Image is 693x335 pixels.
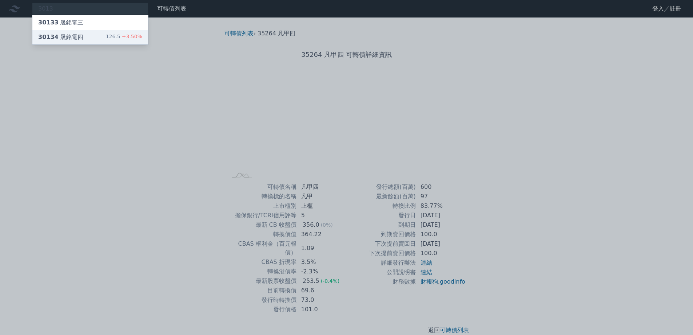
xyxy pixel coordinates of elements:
div: 晟銘電三 [38,18,83,27]
span: 30134 [38,34,59,40]
span: 30133 [38,19,59,26]
span: +3.50% [120,34,142,39]
div: 126.5 [106,33,142,42]
div: 晟銘電四 [38,33,83,42]
iframe: Chat Widget [657,300,693,335]
a: 30133晟銘電三 [32,15,148,30]
div: 聊天小工具 [657,300,693,335]
a: 30134晟銘電四 126.5+3.50% [32,30,148,44]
